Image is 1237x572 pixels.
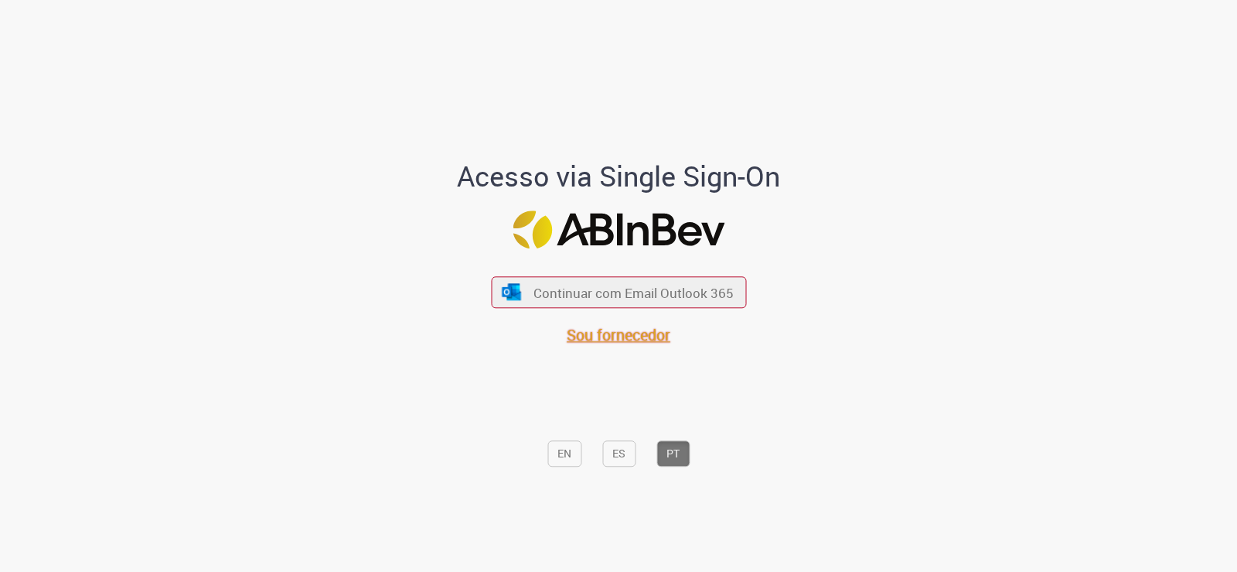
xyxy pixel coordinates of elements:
[567,324,670,345] a: Sou fornecedor
[404,162,833,193] h1: Acesso via Single Sign-On
[513,211,724,248] img: Logo ABInBev
[602,440,636,467] button: ES
[547,440,581,467] button: EN
[501,284,523,300] img: ícone Azure/Microsoft 360
[491,276,746,308] button: ícone Azure/Microsoft 360 Continuar com Email Outlook 365
[656,440,690,467] button: PT
[533,283,734,301] span: Continuar com Email Outlook 365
